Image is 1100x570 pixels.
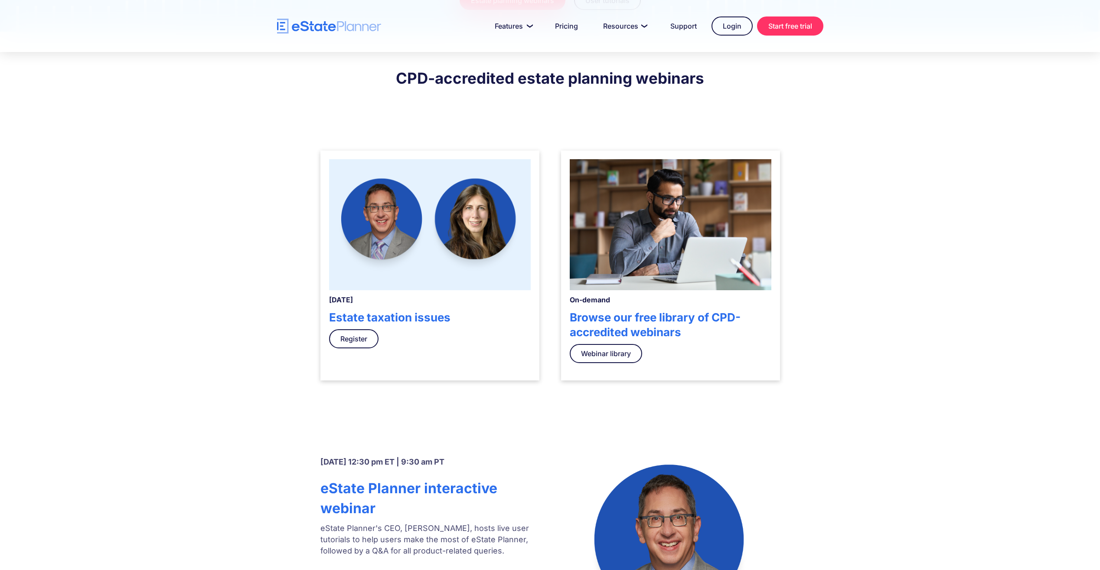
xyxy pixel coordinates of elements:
a: Support [660,17,707,35]
a: Pricing [545,17,588,35]
a: Resources [593,17,656,35]
strong: Estate taxation issues [329,311,450,324]
strong: [DATE] 12:30 pm ET | 9:30 am PT [320,457,444,466]
a: Login [712,16,753,36]
strong: On-demand [570,295,610,304]
a: Webinar library [570,344,642,363]
a: Features [484,17,540,35]
h4: Browse our free library of CPD-accredited webinars [570,310,771,340]
a: Register [329,329,379,348]
strong: eState Planner interactive webinar [320,480,497,517]
a: home [277,19,381,34]
a: Start free trial [757,16,823,36]
strong: [DATE] [329,295,353,304]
